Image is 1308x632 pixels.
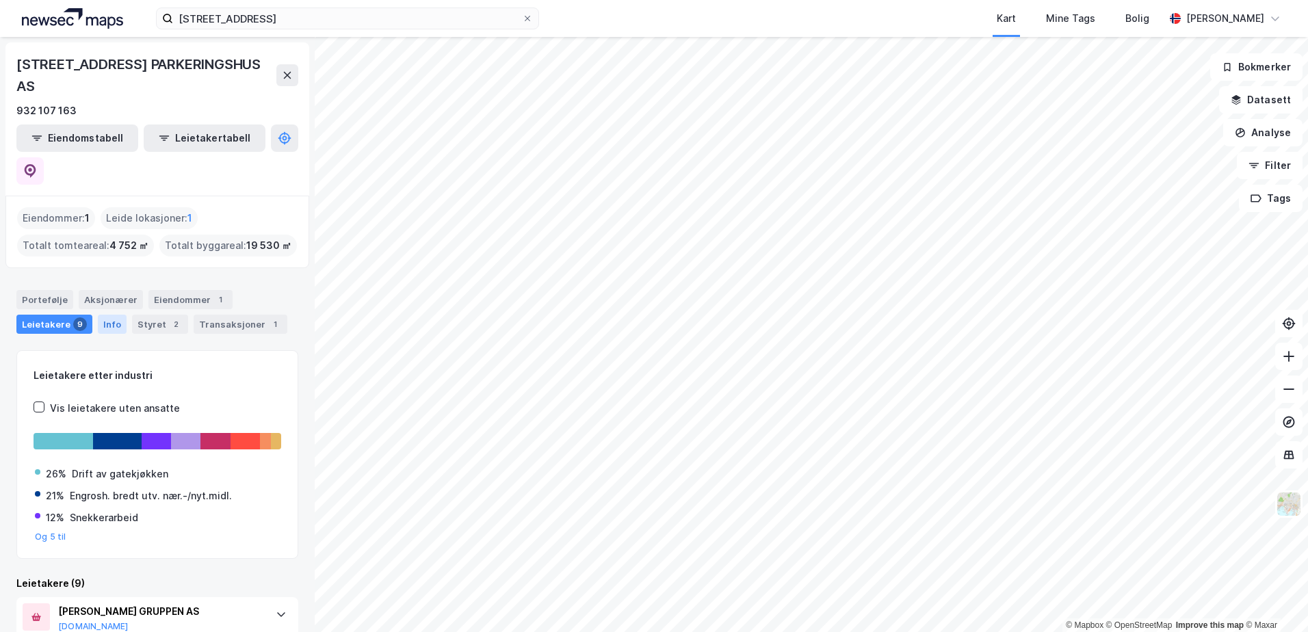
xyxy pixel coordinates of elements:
[194,315,287,334] div: Transaksjoner
[58,603,262,620] div: [PERSON_NAME] GRUPPEN AS
[159,235,297,256] div: Totalt byggareal :
[148,290,233,309] div: Eiendommer
[17,235,154,256] div: Totalt tomteareal :
[79,290,143,309] div: Aksjonærer
[16,124,138,152] button: Eiendomstabell
[46,466,66,482] div: 26%
[169,317,183,331] div: 2
[70,488,232,504] div: Engrosh. bredt utv. nær.-/nyt.midl.
[1176,620,1244,630] a: Improve this map
[46,510,64,526] div: 12%
[246,237,291,254] span: 19 530 ㎡
[1210,53,1303,81] button: Bokmerker
[16,290,73,309] div: Portefølje
[1186,10,1264,27] div: [PERSON_NAME]
[1046,10,1095,27] div: Mine Tags
[16,315,92,334] div: Leietakere
[1066,620,1103,630] a: Mapbox
[187,210,192,226] span: 1
[109,237,148,254] span: 4 752 ㎡
[58,621,129,632] button: [DOMAIN_NAME]
[98,315,127,334] div: Info
[35,531,66,542] button: Og 5 til
[17,207,95,229] div: Eiendommer :
[46,488,64,504] div: 21%
[1237,152,1303,179] button: Filter
[16,103,77,119] div: 932 107 163
[1239,185,1303,212] button: Tags
[16,575,298,592] div: Leietakere (9)
[997,10,1016,27] div: Kart
[1106,620,1173,630] a: OpenStreetMap
[70,510,138,526] div: Snekkerarbeid
[50,400,180,417] div: Vis leietakere uten ansatte
[1219,86,1303,114] button: Datasett
[73,317,87,331] div: 9
[22,8,123,29] img: logo.a4113a55bc3d86da70a041830d287a7e.svg
[101,207,198,229] div: Leide lokasjoner :
[34,367,281,384] div: Leietakere etter industri
[72,466,168,482] div: Drift av gatekjøkken
[213,293,227,306] div: 1
[1240,566,1308,632] iframe: Chat Widget
[16,53,276,97] div: [STREET_ADDRESS] PARKERINGSHUS AS
[268,317,282,331] div: 1
[173,8,522,29] input: Søk på adresse, matrikkel, gårdeiere, leietakere eller personer
[1223,119,1303,146] button: Analyse
[1276,491,1302,517] img: Z
[1125,10,1149,27] div: Bolig
[85,210,90,226] span: 1
[132,315,188,334] div: Styret
[144,124,265,152] button: Leietakertabell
